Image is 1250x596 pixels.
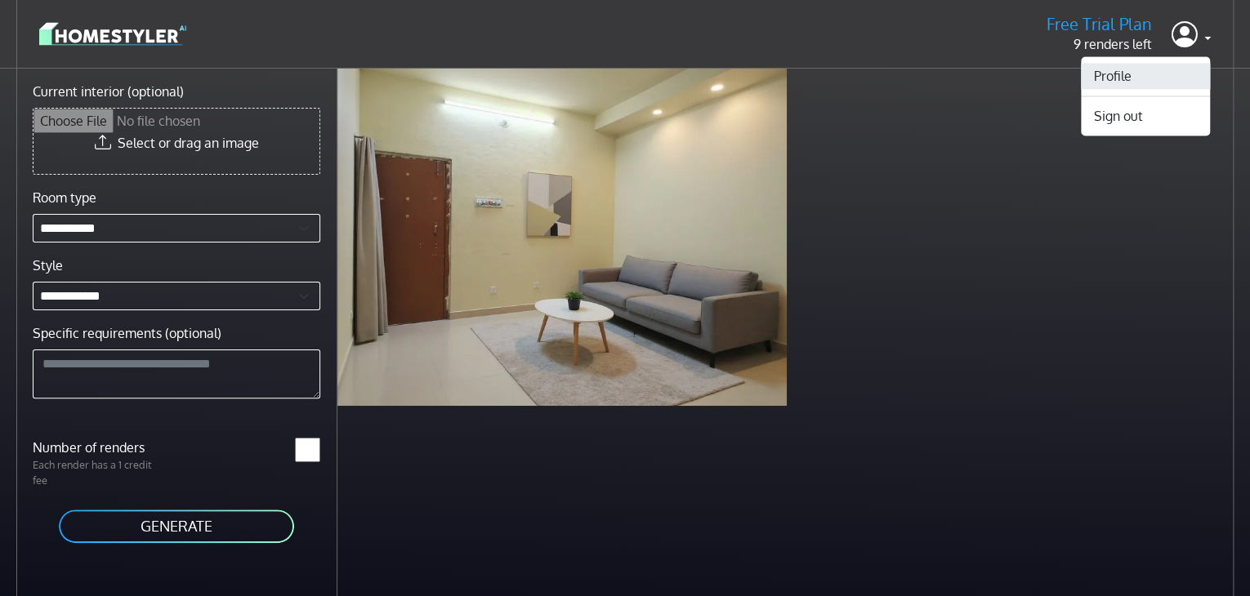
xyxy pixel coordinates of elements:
[33,323,221,343] label: Specific requirements (optional)
[1081,63,1210,89] a: Profile
[33,188,96,207] label: Room type
[33,256,63,275] label: Style
[1081,103,1210,129] button: Sign out
[1047,34,1152,54] p: 9 renders left
[39,20,186,48] img: logo-3de290ba35641baa71223ecac5eacb59cb85b4c7fdf211dc9aaecaaee71ea2f8.svg
[23,457,176,488] p: Each render has a 1 credit fee
[1047,14,1152,34] h5: Free Trial Plan
[23,438,176,457] label: Number of renders
[57,508,296,545] button: GENERATE
[33,82,184,101] label: Current interior (optional)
